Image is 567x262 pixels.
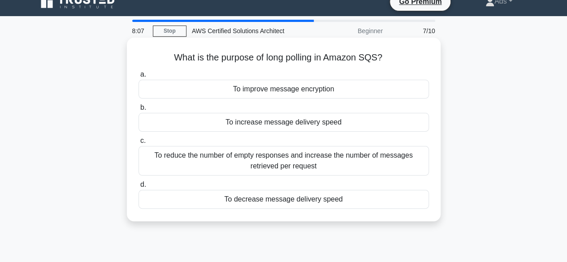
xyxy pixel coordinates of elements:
div: Beginner [310,22,388,40]
h5: What is the purpose of long polling in Amazon SQS? [138,52,430,64]
div: 7/10 [388,22,441,40]
span: b. [140,103,146,111]
a: Stop [153,26,186,37]
div: To increase message delivery speed [139,113,429,132]
div: To improve message encryption [139,80,429,99]
span: a. [140,70,146,78]
div: To decrease message delivery speed [139,190,429,209]
span: c. [140,137,146,144]
span: d. [140,180,146,188]
div: AWS Certified Solutions Architect [186,22,310,40]
div: 8:07 [127,22,153,40]
div: To reduce the number of empty responses and increase the number of messages retrieved per request [139,146,429,176]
